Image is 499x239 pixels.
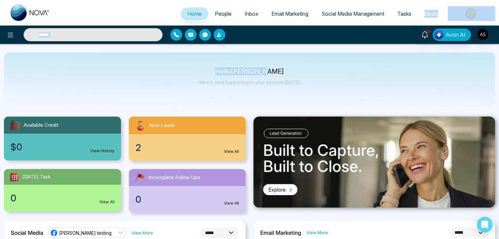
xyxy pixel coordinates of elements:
[22,173,51,181] span: [DATE] Task
[198,80,301,85] p: Here's what happening in your account [DATE].
[391,8,418,20] a: Tasks
[271,10,308,17] span: Email Marketing
[10,140,22,154] span: $0
[315,8,391,20] a: Social Media Management
[90,148,114,154] a: View History
[260,230,301,236] h2: Email Marketing
[134,172,146,183] img: followUps.svg
[215,10,232,17] span: People
[446,31,465,39] span: Avon AI
[397,10,411,17] span: Tasks
[306,230,328,236] a: View More
[245,10,258,17] span: Inbox
[424,10,438,17] span: Deals
[238,8,265,20] a: Inbox
[187,10,202,17] span: Home
[224,200,239,206] a: View All
[131,230,153,236] a: View More
[99,199,114,205] a: View All
[149,122,175,129] span: New Leads
[148,174,200,181] span: Incomplete Follow Ups
[181,8,208,20] a: Home
[418,8,444,20] a: Deals
[321,10,384,17] span: Social Media Management
[477,217,492,232] div: Open Intercom Messenger
[135,141,141,155] span: 2
[433,28,471,41] button: Avon AI
[10,5,50,21] img: Nova CRM Logo
[135,193,141,206] span: 0
[59,230,112,236] span: [PERSON_NAME] testing
[10,191,16,205] span: 0
[417,28,433,40] a: 10+
[125,117,250,161] a: New Leads2View All
[265,8,315,20] a: Email Marketing
[125,169,250,213] a: Incomplete Follow Ups0View All
[477,29,488,40] img: User Avatar
[9,172,20,182] img: todayTask.svg
[11,230,43,236] h2: Social Media
[434,30,443,39] img: Lead Flow
[425,28,431,34] span: 10+
[224,149,239,155] a: View All
[9,119,21,131] img: availableCredit.svg
[208,8,238,20] a: People
[24,121,58,129] span: Available Credit
[448,6,495,21] img: Market-place.gif
[134,119,146,132] img: newLeads.svg
[198,69,301,74] p: Hello [PERSON_NAME]
[253,117,495,208] img: .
